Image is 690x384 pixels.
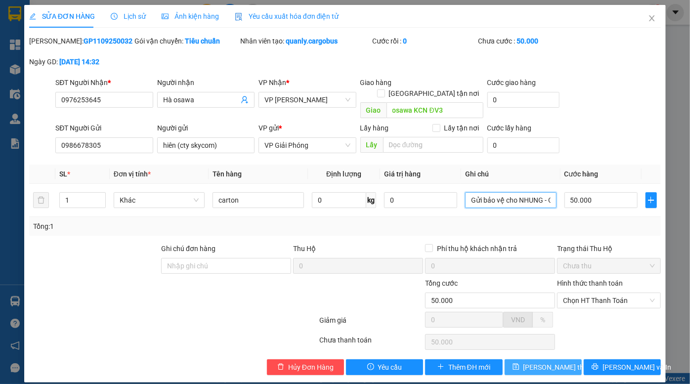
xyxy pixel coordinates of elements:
[29,13,36,20] span: edit
[440,123,483,133] span: Lấy tận nơi
[29,12,95,20] span: SỬA ĐƠN HÀNG
[540,316,545,324] span: %
[505,359,582,375] button: save[PERSON_NAME] thay đổi
[326,170,361,178] span: Định lượng
[360,124,389,132] span: Lấy hàng
[213,170,242,178] span: Tên hàng
[111,13,118,20] span: clock-circle
[403,37,407,45] b: 0
[383,137,483,153] input: Dọc đường
[511,316,525,324] span: VND
[360,137,383,153] span: Lấy
[241,96,249,104] span: user-add
[111,12,146,20] span: Lịch sử
[592,363,599,371] span: printer
[29,56,133,67] div: Ngày GD:
[213,192,304,208] input: VD: Bàn, Ghế
[478,36,582,46] div: Chưa cước :
[461,165,561,184] th: Ghi chú
[157,123,255,133] div: Người gửi
[487,92,560,108] input: Cước giao hàng
[378,362,402,373] span: Yêu cầu
[437,363,444,371] span: plus
[84,37,132,45] b: GP1109250032
[487,137,560,153] input: Cước lấy hàng
[360,79,392,86] span: Giao hàng
[564,170,599,178] span: Cước hàng
[603,362,672,373] span: [PERSON_NAME] và In
[135,36,239,46] div: Gói vận chuyển:
[513,363,519,371] span: save
[161,245,216,253] label: Ghi chú đơn hàng
[286,37,338,45] b: quanly.cargobus
[120,193,199,208] span: Khác
[59,170,67,178] span: SL
[264,138,350,153] span: VP Giải Phóng
[425,359,502,375] button: plusThêm ĐH mới
[235,13,243,21] img: icon
[523,362,603,373] span: [PERSON_NAME] thay đổi
[557,243,661,254] div: Trạng thái Thu Hộ
[367,363,374,371] span: exclamation-circle
[372,36,476,46] div: Cước rồi :
[319,315,425,332] div: Giảm giá
[487,79,536,86] label: Cước giao hàng
[487,124,532,132] label: Cước lấy hàng
[517,37,538,45] b: 50.000
[319,335,425,352] div: Chưa thanh toán
[157,77,255,88] div: Người nhận
[59,58,99,66] b: [DATE] 14:32
[646,192,657,208] button: plus
[264,92,350,107] span: VP Đồng Văn
[29,36,133,46] div: [PERSON_NAME]:
[288,362,334,373] span: Hủy Đơn Hàng
[563,258,655,273] span: Chưa thu
[55,123,153,133] div: SĐT Người Gửi
[563,293,655,308] span: Chọn HT Thanh Toán
[646,196,657,204] span: plus
[235,12,339,20] span: Yêu cầu xuất hóa đơn điện tử
[557,279,623,287] label: Hình thức thanh toán
[55,77,153,88] div: SĐT Người Nhận
[33,192,49,208] button: delete
[259,79,286,86] span: VP Nhận
[384,170,421,178] span: Giá trị hàng
[346,359,423,375] button: exclamation-circleYêu cầu
[267,359,344,375] button: deleteHủy Đơn Hàng
[638,5,666,33] button: Close
[648,14,656,22] span: close
[465,192,557,208] input: Ghi Chú
[277,363,284,371] span: delete
[240,36,370,46] div: Nhân viên tạo:
[360,102,387,118] span: Giao
[185,37,220,45] b: Tiêu chuẩn
[259,123,356,133] div: VP gửi
[33,221,267,232] div: Tổng: 1
[584,359,661,375] button: printer[PERSON_NAME] và In
[385,88,483,99] span: [GEOGRAPHIC_DATA] tận nơi
[293,245,316,253] span: Thu Hộ
[387,102,483,118] input: Dọc đường
[366,192,376,208] span: kg
[433,243,521,254] span: Phí thu hộ khách nhận trả
[114,170,151,178] span: Đơn vị tính
[425,279,458,287] span: Tổng cước
[162,12,219,20] span: Ảnh kiện hàng
[448,362,490,373] span: Thêm ĐH mới
[162,13,169,20] span: picture
[161,258,291,274] input: Ghi chú đơn hàng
